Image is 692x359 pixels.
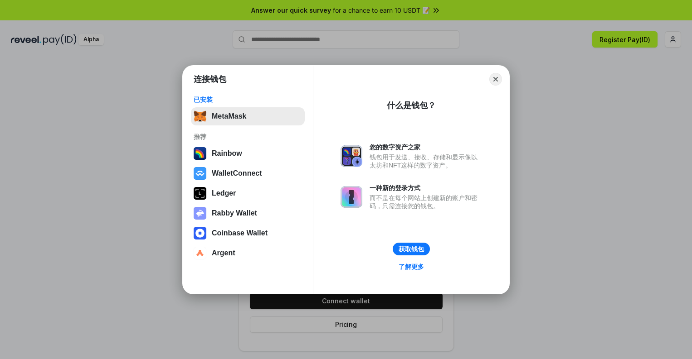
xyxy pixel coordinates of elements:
div: 什么是钱包？ [387,100,436,111]
div: 钱包用于发送、接收、存储和显示像以太坊和NFT这样的数字资产。 [370,153,482,169]
img: svg+xml,%3Csvg%20width%3D%2228%22%20height%3D%2228%22%20viewBox%3D%220%200%2028%2028%22%20fill%3D... [194,167,206,180]
div: 一种新的登录方式 [370,184,482,192]
div: 推荐 [194,133,302,141]
div: 而不是在每个网站上创建新的账户和密码，只需连接您的钱包。 [370,194,482,210]
button: 获取钱包 [393,243,430,255]
img: svg+xml,%3Csvg%20width%3D%2228%22%20height%3D%2228%22%20viewBox%3D%220%200%2028%2028%22%20fill%3D... [194,247,206,259]
div: Argent [212,249,235,257]
div: 了解更多 [399,263,424,271]
img: svg+xml,%3Csvg%20xmlns%3D%22http%3A%2F%2Fwww.w3.org%2F2000%2Fsvg%22%20fill%3D%22none%22%20viewBox... [341,186,362,208]
button: Argent [191,244,305,262]
div: Rainbow [212,149,242,158]
div: 获取钱包 [399,245,424,253]
div: 已安装 [194,96,302,104]
div: Ledger [212,189,236,197]
h1: 连接钱包 [194,74,226,85]
div: MetaMask [212,112,246,120]
div: 您的数字资产之家 [370,143,482,151]
div: Coinbase Wallet [212,229,268,237]
button: WalletConnect [191,164,305,182]
div: Rabby Wallet [212,209,257,217]
div: WalletConnect [212,169,262,177]
img: svg+xml,%3Csvg%20xmlns%3D%22http%3A%2F%2Fwww.w3.org%2F2000%2Fsvg%22%20fill%3D%22none%22%20viewBox... [194,207,206,220]
button: Coinbase Wallet [191,224,305,242]
button: MetaMask [191,107,305,125]
img: svg+xml,%3Csvg%20width%3D%22120%22%20height%3D%22120%22%20viewBox%3D%220%200%20120%20120%22%20fil... [194,147,206,160]
img: svg+xml,%3Csvg%20fill%3D%22none%22%20height%3D%2233%22%20viewBox%3D%220%200%2035%2033%22%20width%... [194,110,206,123]
img: svg+xml,%3Csvg%20xmlns%3D%22http%3A%2F%2Fwww.w3.org%2F2000%2Fsvg%22%20fill%3D%22none%22%20viewBox... [341,145,362,167]
button: Rainbow [191,144,305,163]
button: Ledger [191,184,305,202]
a: 了解更多 [393,261,429,273]
img: svg+xml,%3Csvg%20width%3D%2228%22%20height%3D%2228%22%20viewBox%3D%220%200%2028%2028%22%20fill%3D... [194,227,206,239]
button: Close [489,73,502,86]
img: svg+xml,%3Csvg%20xmlns%3D%22http%3A%2F%2Fwww.w3.org%2F2000%2Fsvg%22%20width%3D%2228%22%20height%3... [194,187,206,200]
button: Rabby Wallet [191,204,305,222]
